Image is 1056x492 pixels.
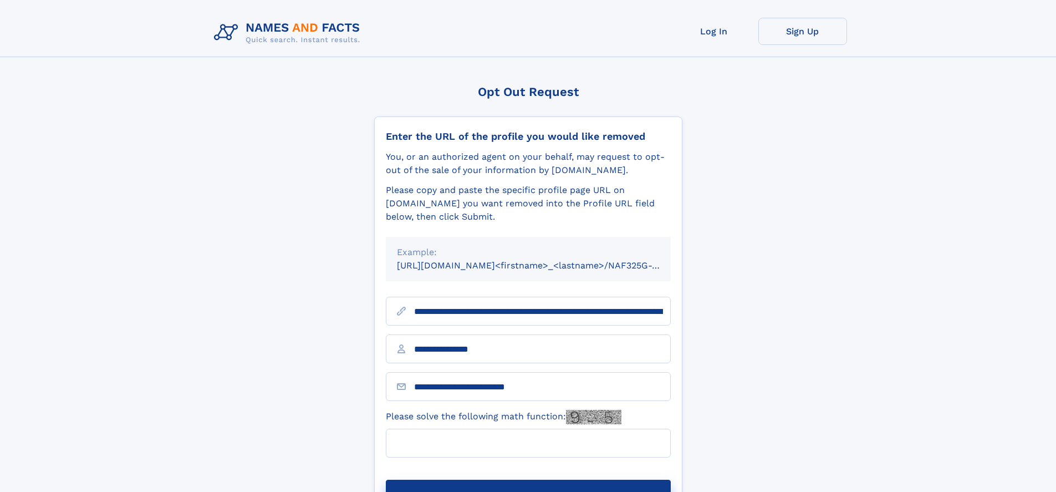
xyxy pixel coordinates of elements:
a: Log In [670,18,758,45]
div: You, or an authorized agent on your behalf, may request to opt-out of the sale of your informatio... [386,150,671,177]
a: Sign Up [758,18,847,45]
div: Enter the URL of the profile you would like removed [386,130,671,143]
div: Opt Out Request [374,85,682,99]
label: Please solve the following math function: [386,410,621,424]
div: Example: [397,246,660,259]
div: Please copy and paste the specific profile page URL on [DOMAIN_NAME] you want removed into the Pr... [386,184,671,224]
img: Logo Names and Facts [210,18,369,48]
small: [URL][DOMAIN_NAME]<firstname>_<lastname>/NAF325G-xxxxxxxx [397,260,692,271]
